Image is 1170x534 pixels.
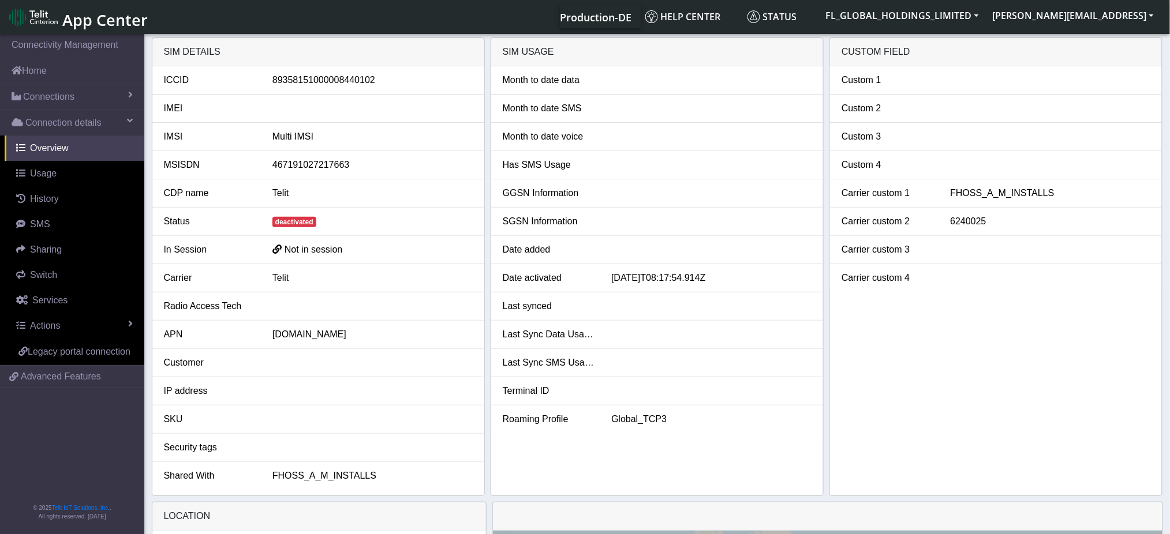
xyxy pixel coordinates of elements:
[5,313,144,339] a: Actions
[264,158,481,172] div: 467191027217663
[155,101,264,115] div: IMEI
[5,186,144,212] a: History
[494,271,603,285] div: Date activated
[833,101,941,115] div: Custom 2
[152,38,484,66] div: SIM details
[747,10,797,23] span: Status
[30,321,60,330] span: Actions
[155,130,264,144] div: IMSI
[494,101,603,115] div: Month to date SMS
[645,10,721,23] span: Help center
[560,5,631,28] a: Your current platform instance
[155,243,264,257] div: In Session
[494,130,603,144] div: Month to date voice
[833,271,941,285] div: Carrier custom 4
[986,5,1161,26] button: [PERSON_NAME][EMAIL_ADDRESS]
[155,73,264,87] div: ICCID
[155,328,264,341] div: APN
[830,38,1162,66] div: Custom field
[9,5,146,29] a: App Center
[819,5,986,26] button: FL_GLOBAL_HOLDINGS_LIMITED
[272,217,316,227] span: deactivated
[641,5,743,28] a: Help center
[9,8,58,27] img: logo-telit-cinterion-gw-new.png
[155,469,264,483] div: Shared With
[155,271,264,285] div: Carrier
[30,143,69,153] span: Overview
[494,73,603,87] div: Month to date data
[603,412,820,426] div: Global_TCP3
[62,9,148,31] span: App Center
[272,471,376,480] span: FHOSS_A_M_INSTALLS
[32,295,68,305] span: Services
[5,237,144,262] a: Sharing
[155,356,264,370] div: Customer
[25,116,102,130] span: Connection details
[5,161,144,186] a: Usage
[152,502,487,531] div: LOCATION
[743,5,819,28] a: Status
[491,38,823,66] div: SIM usage
[30,270,57,280] span: Switch
[155,412,264,426] div: SKU
[942,215,1160,228] div: 6240025
[5,288,144,313] a: Services
[747,10,760,23] img: status.svg
[155,158,264,172] div: MSISDN
[494,328,603,341] div: Last Sync Data Usage
[494,299,603,313] div: Last synced
[30,245,62,254] span: Sharing
[833,73,941,87] div: Custom 1
[30,168,57,178] span: Usage
[5,262,144,288] a: Switch
[52,505,110,511] a: Telit IoT Solutions, Inc.
[494,412,603,426] div: Roaming Profile
[833,186,941,200] div: Carrier custom 1
[560,10,632,24] span: Production-DE
[494,158,603,172] div: Has SMS Usage
[494,186,603,200] div: GGSN Information
[494,356,603,370] div: Last Sync SMS Usage
[264,328,481,341] div: [DOMAIN_NAME]
[155,384,264,398] div: IP address
[603,271,820,285] div: [DATE]T08:17:54.914Z
[21,370,101,383] span: Advanced Features
[833,243,941,257] div: Carrier custom 3
[155,215,264,228] div: Status
[264,73,481,87] div: 89358151000008440102
[5,212,144,237] a: SMS
[155,299,264,313] div: Radio Access Tech
[264,130,481,144] div: Multi IMSI
[23,90,74,104] span: Connections
[264,271,481,285] div: Telit
[155,441,264,454] div: Security tags
[5,136,144,161] a: Overview
[494,243,603,257] div: Date added
[264,186,481,200] div: Telit
[285,245,343,254] span: Not in session
[833,215,941,228] div: Carrier custom 2
[942,186,1160,200] div: FHOSS_A_M_INSTALLS
[833,158,941,172] div: Custom 4
[645,10,658,23] img: knowledge.svg
[30,219,50,229] span: SMS
[494,384,603,398] div: Terminal ID
[155,186,264,200] div: CDP name
[494,215,603,228] div: SGSN Information
[30,194,59,204] span: History
[28,347,130,356] span: Legacy portal connection
[833,130,941,144] div: Custom 3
